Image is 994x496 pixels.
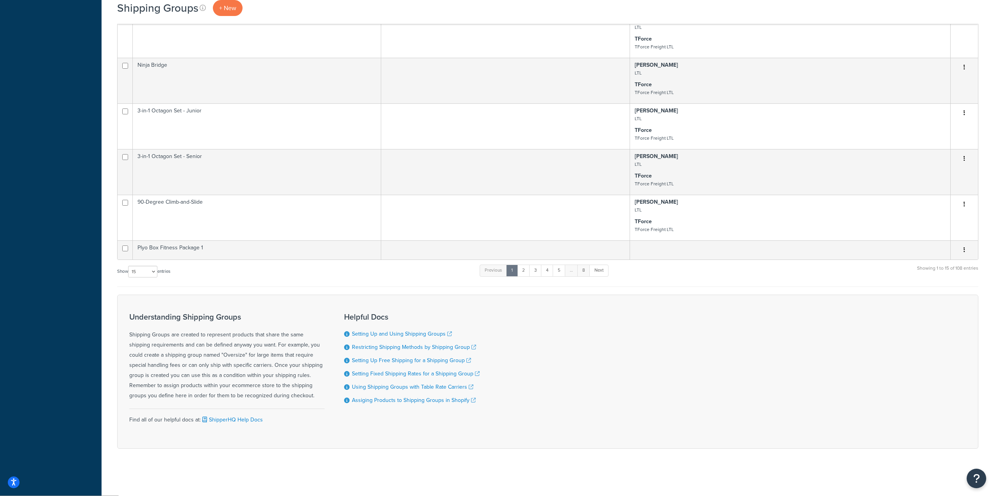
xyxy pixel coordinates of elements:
[352,396,476,404] a: Assiging Products to Shipping Groups in Shopify
[117,0,198,16] h1: Shipping Groups
[635,61,678,69] strong: [PERSON_NAME]
[635,135,674,142] small: TForce Freight LTL
[635,217,652,226] strong: TForce
[577,265,590,276] a: 8
[352,383,473,391] a: Using Shipping Groups with Table Rate Carriers
[635,80,652,89] strong: TForce
[635,126,652,134] strong: TForce
[635,89,674,96] small: TForce Freight LTL
[635,115,642,122] small: LTL
[129,313,325,321] h3: Understanding Shipping Groups
[589,265,609,276] a: Next
[129,409,325,425] div: Find all of our helpful docs at:
[128,266,157,277] select: Showentries
[917,264,978,281] div: Showing 1 to 15 of 108 entries
[344,313,480,321] h3: Helpful Docs
[635,198,678,206] strong: [PERSON_NAME]
[201,416,263,424] a: ShipperHQ Help Docs
[635,161,642,168] small: LTL
[635,69,642,76] small: LTL
[517,265,530,276] a: 2
[635,24,642,31] small: LTL
[480,265,507,276] a: Previous
[133,240,381,260] td: Plyo Box Fitness Package 1
[219,4,236,12] span: + New
[117,266,170,277] label: Show entries
[635,152,678,160] strong: [PERSON_NAME]
[635,35,652,43] strong: TForce
[553,265,566,276] a: 5
[352,356,471,364] a: Setting Up Free Shipping for a Shipping Group
[635,107,678,115] strong: [PERSON_NAME]
[529,265,542,276] a: 3
[635,206,642,213] small: LTL
[352,330,452,338] a: Setting Up and Using Shipping Groups
[129,313,325,401] div: Shipping Groups are created to represent products that share the same shipping requirements and c...
[352,370,480,378] a: Setting Fixed Shipping Rates for a Shipping Group
[133,58,381,103] td: Ninja Bridge
[133,103,381,149] td: 3-in-1 Octagon Set - Junior
[635,43,674,50] small: TForce Freight LTL
[635,180,674,187] small: TForce Freight LTL
[967,469,986,488] button: Open Resource Center
[635,226,674,233] small: TForce Freight LTL
[635,172,652,180] strong: TForce
[352,343,476,351] a: Restricting Shipping Methods by Shipping Group
[133,149,381,195] td: 3-in-1 Octagon Set - Senior
[506,265,518,276] a: 1
[565,265,578,276] a: …
[133,195,381,240] td: 90-Degree Climb-and-Slide
[541,265,553,276] a: 4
